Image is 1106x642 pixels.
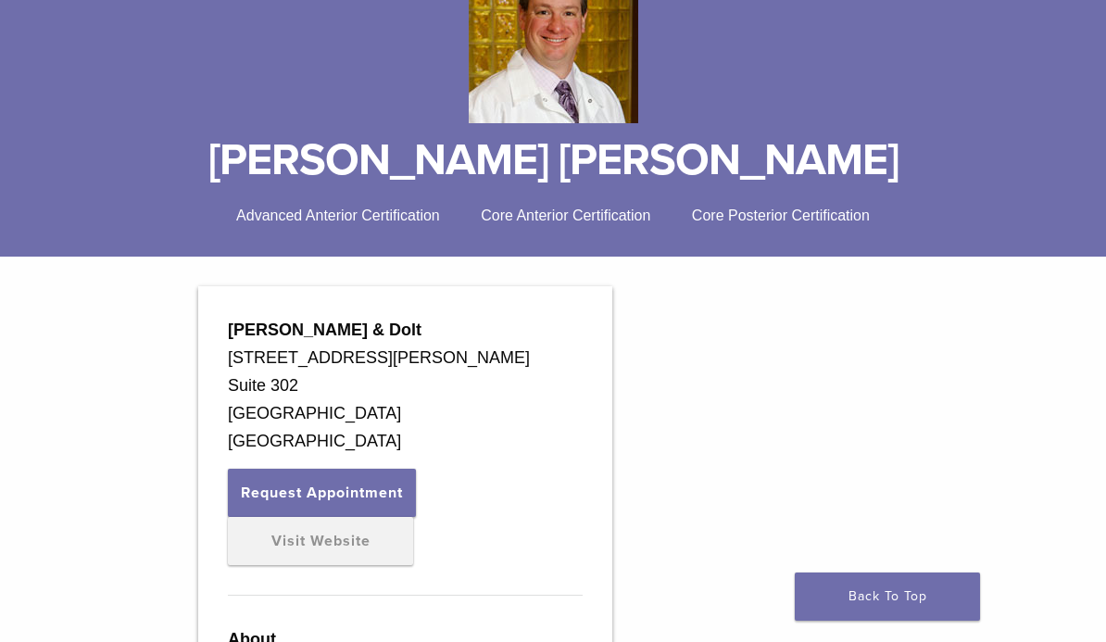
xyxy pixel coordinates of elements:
div: [GEOGRAPHIC_DATA] [GEOGRAPHIC_DATA] [228,399,583,455]
a: Back To Top [795,573,980,621]
div: [STREET_ADDRESS][PERSON_NAME] [228,344,583,371]
button: Request Appointment [228,469,416,517]
a: Visit Website [228,517,413,565]
span: Core Anterior Certification [481,208,650,223]
strong: [PERSON_NAME] & Dolt [228,321,421,339]
h1: [PERSON_NAME] [PERSON_NAME] [14,138,1092,183]
span: Core Posterior Certification [692,208,870,223]
div: Suite 302 [228,371,583,399]
span: Advanced Anterior Certification [236,208,440,223]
